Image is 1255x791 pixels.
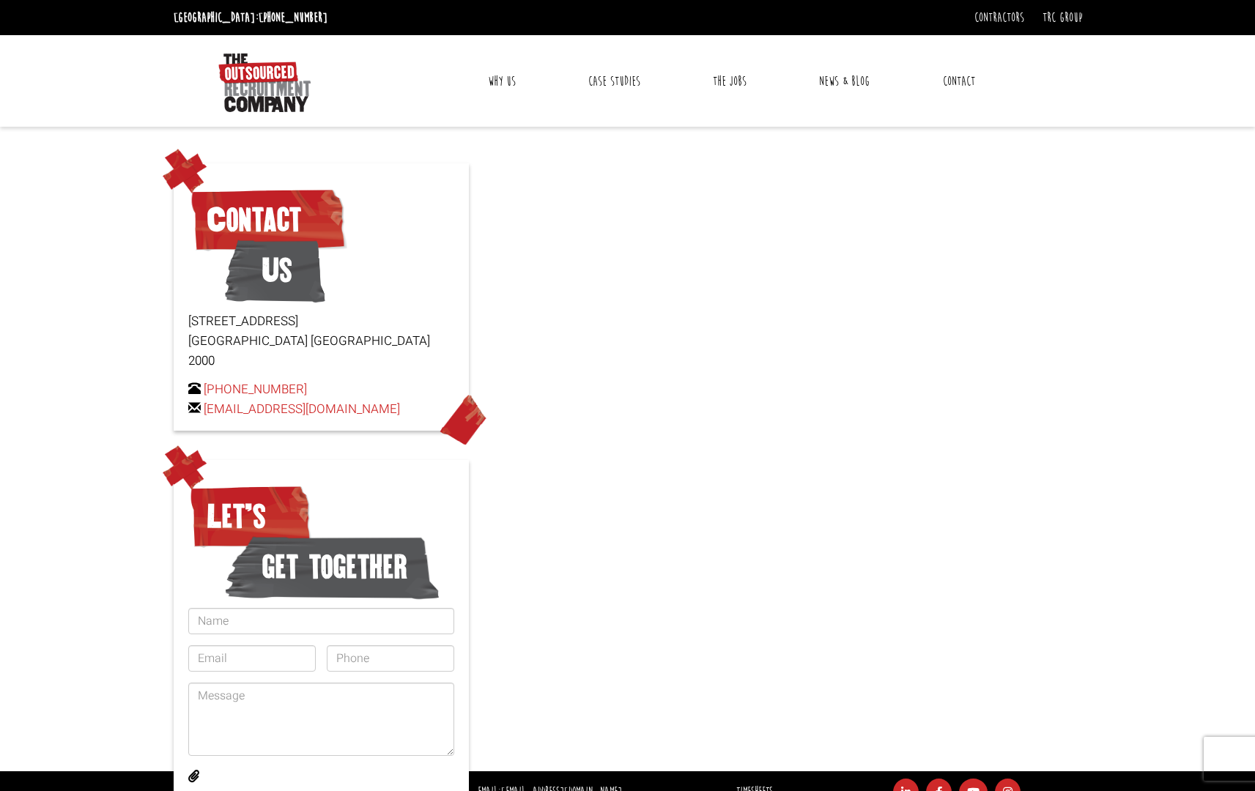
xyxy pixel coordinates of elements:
[188,311,454,371] p: [STREET_ADDRESS] [GEOGRAPHIC_DATA] [GEOGRAPHIC_DATA] 2000
[932,63,986,100] a: Contact
[702,63,758,100] a: The Jobs
[188,183,347,256] span: Contact
[259,10,327,26] a: [PHONE_NUMBER]
[1043,10,1082,26] a: TRC Group
[974,10,1024,26] a: Contractors
[204,380,307,398] a: [PHONE_NUMBER]
[225,234,325,307] span: Us
[204,400,400,418] a: [EMAIL_ADDRESS][DOMAIN_NAME]
[225,530,440,604] span: get together
[327,645,454,672] input: Phone
[577,63,651,100] a: Case Studies
[188,645,316,672] input: Email
[188,480,312,553] span: Let’s
[477,63,527,100] a: Why Us
[170,6,331,29] li: [GEOGRAPHIC_DATA]:
[808,63,881,100] a: News & Blog
[188,608,454,634] input: Name
[218,53,311,112] img: The Outsourced Recruitment Company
